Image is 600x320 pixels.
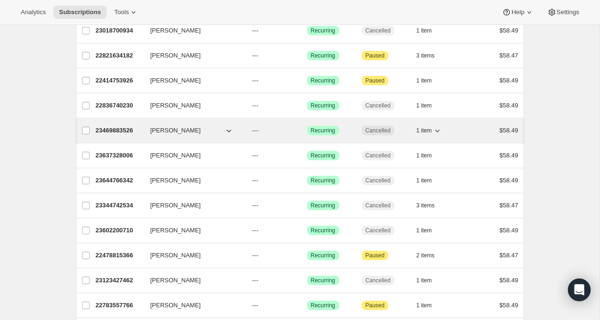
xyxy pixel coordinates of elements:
span: 3 items [417,202,435,209]
div: 23644766342[PERSON_NAME]---SuccessRecurringCancelled1 item$58.49 [96,174,518,187]
button: 2 items [417,249,445,262]
span: $58.49 [500,277,518,284]
button: Tools [108,6,144,19]
span: $58.49 [500,152,518,159]
button: Subscriptions [53,6,107,19]
span: Cancelled [366,152,391,159]
p: 23469883526 [96,126,143,135]
p: 23123427462 [96,276,143,285]
p: 23602200710 [96,226,143,235]
span: Recurring [311,102,335,109]
span: 1 item [417,27,432,34]
button: 1 item [417,24,442,37]
span: Recurring [311,127,335,134]
span: Recurring [311,52,335,59]
p: 22478815366 [96,251,143,260]
div: 23602200710[PERSON_NAME]---SuccessRecurringCancelled1 item$58.49 [96,224,518,237]
span: [PERSON_NAME] [150,176,201,185]
p: 23018700934 [96,26,143,35]
span: --- [252,152,258,159]
span: 3 items [417,52,435,59]
button: 1 item [417,74,442,87]
span: Recurring [311,277,335,284]
span: 1 item [417,227,432,234]
span: --- [252,202,258,209]
button: [PERSON_NAME] [145,123,239,138]
p: 22821634182 [96,51,143,60]
span: Cancelled [366,177,391,184]
span: $58.49 [500,177,518,184]
span: [PERSON_NAME] [150,151,201,160]
span: Recurring [311,152,335,159]
span: Recurring [311,177,335,184]
span: 1 item [417,152,432,159]
span: Paused [366,77,385,84]
button: [PERSON_NAME] [145,223,239,238]
span: Paused [366,52,385,59]
span: $58.49 [500,302,518,309]
span: Recurring [311,27,335,34]
button: 1 item [417,299,442,312]
span: [PERSON_NAME] [150,126,201,135]
span: Cancelled [366,102,391,109]
div: 23123427462[PERSON_NAME]---SuccessRecurringCancelled1 item$58.49 [96,274,518,287]
span: Recurring [311,302,335,309]
div: 22783557766[PERSON_NAME]---SuccessRecurringAttentionPaused1 item$58.49 [96,299,518,312]
span: Cancelled [366,127,391,134]
button: 1 item [417,224,442,237]
button: [PERSON_NAME] [145,248,239,263]
span: --- [252,77,258,84]
span: Cancelled [366,27,391,34]
span: $58.49 [500,102,518,109]
span: [PERSON_NAME] [150,51,201,60]
span: 1 item [417,127,432,134]
span: Help [511,8,524,16]
span: --- [252,277,258,284]
button: 3 items [417,199,445,212]
p: 22783557766 [96,301,143,310]
p: 22414753926 [96,76,143,85]
span: [PERSON_NAME] [150,26,201,35]
span: Cancelled [366,202,391,209]
button: 1 item [417,174,442,187]
span: 1 item [417,77,432,84]
p: 23644766342 [96,176,143,185]
div: Open Intercom Messenger [568,279,591,301]
span: [PERSON_NAME] [150,226,201,235]
button: 1 item [417,99,442,112]
button: [PERSON_NAME] [145,298,239,313]
p: 22836740230 [96,101,143,110]
span: --- [252,252,258,259]
span: [PERSON_NAME] [150,76,201,85]
div: 23469883526[PERSON_NAME]---SuccessRecurringCancelled1 item$58.49 [96,124,518,137]
span: Recurring [311,227,335,234]
span: [PERSON_NAME] [150,301,201,310]
button: [PERSON_NAME] [145,198,239,213]
span: Subscriptions [59,8,101,16]
span: Recurring [311,202,335,209]
button: [PERSON_NAME] [145,23,239,38]
div: 22414753926[PERSON_NAME]---SuccessRecurringAttentionPaused1 item$58.49 [96,74,518,87]
span: --- [252,52,258,59]
span: 1 item [417,277,432,284]
span: $58.47 [500,52,518,59]
button: 1 item [417,149,442,162]
span: $58.49 [500,227,518,234]
span: Analytics [21,8,46,16]
span: Cancelled [366,227,391,234]
p: 23344742534 [96,201,143,210]
button: Help [496,6,539,19]
div: 23018700934[PERSON_NAME]---SuccessRecurringCancelled1 item$58.49 [96,24,518,37]
span: Tools [114,8,129,16]
div: 23344742534[PERSON_NAME]---SuccessRecurringCancelled3 items$58.47 [96,199,518,212]
button: Settings [542,6,585,19]
span: 2 items [417,252,435,259]
span: 1 item [417,302,432,309]
div: 22478815366[PERSON_NAME]---SuccessRecurringAttentionPaused2 items$58.47 [96,249,518,262]
span: $58.49 [500,27,518,34]
span: --- [252,177,258,184]
span: $58.49 [500,77,518,84]
span: --- [252,302,258,309]
span: $58.49 [500,127,518,134]
button: 1 item [417,124,442,137]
